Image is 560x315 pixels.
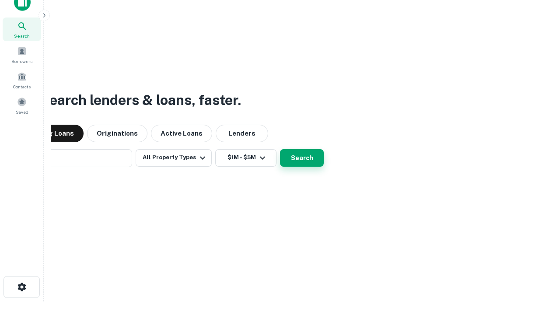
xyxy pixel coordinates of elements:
[16,108,28,115] span: Saved
[516,245,560,287] iframe: Chat Widget
[3,17,41,41] a: Search
[3,68,41,92] a: Contacts
[87,125,147,142] button: Originations
[14,32,30,39] span: Search
[3,94,41,117] a: Saved
[13,83,31,90] span: Contacts
[11,58,32,65] span: Borrowers
[216,125,268,142] button: Lenders
[136,149,212,167] button: All Property Types
[280,149,324,167] button: Search
[215,149,276,167] button: $1M - $5M
[151,125,212,142] button: Active Loans
[3,43,41,66] a: Borrowers
[40,90,241,111] h3: Search lenders & loans, faster.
